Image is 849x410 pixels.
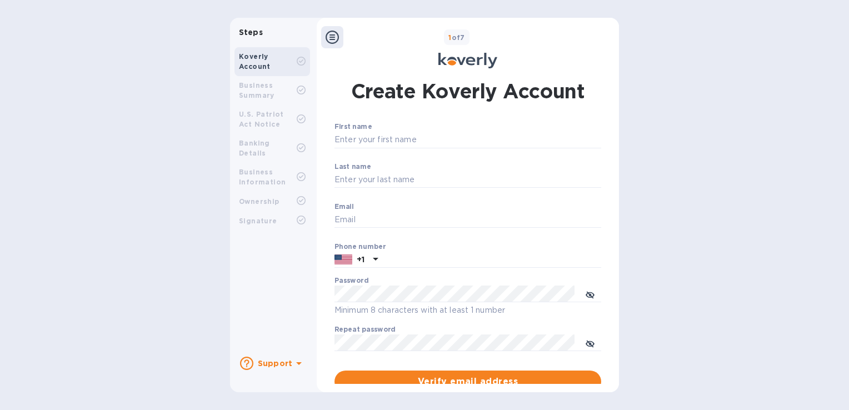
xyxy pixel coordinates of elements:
[258,359,292,368] b: Support
[239,110,284,128] b: U.S. Patriot Act Notice
[239,197,279,206] b: Ownership
[334,203,354,210] label: Email
[334,212,601,228] input: Email
[357,254,364,265] p: +1
[239,28,263,37] b: Steps
[334,243,386,250] label: Phone number
[334,253,352,266] img: US
[579,332,601,354] button: toggle password visibility
[579,283,601,305] button: toggle password visibility
[448,33,465,42] b: of 7
[334,132,601,148] input: Enter your first name
[239,217,277,225] b: Signature
[343,375,592,388] span: Verify email address
[334,124,372,131] label: First name
[351,77,585,105] h1: Create Koverly Account
[448,33,451,42] span: 1
[239,81,274,99] b: Business Summary
[239,52,271,71] b: Koverly Account
[239,139,270,157] b: Banking Details
[334,172,601,188] input: Enter your last name
[334,163,371,170] label: Last name
[334,327,396,333] label: Repeat password
[334,371,601,393] button: Verify email address
[334,278,368,284] label: Password
[239,168,286,186] b: Business Information
[334,304,601,317] p: Minimum 8 characters with at least 1 number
